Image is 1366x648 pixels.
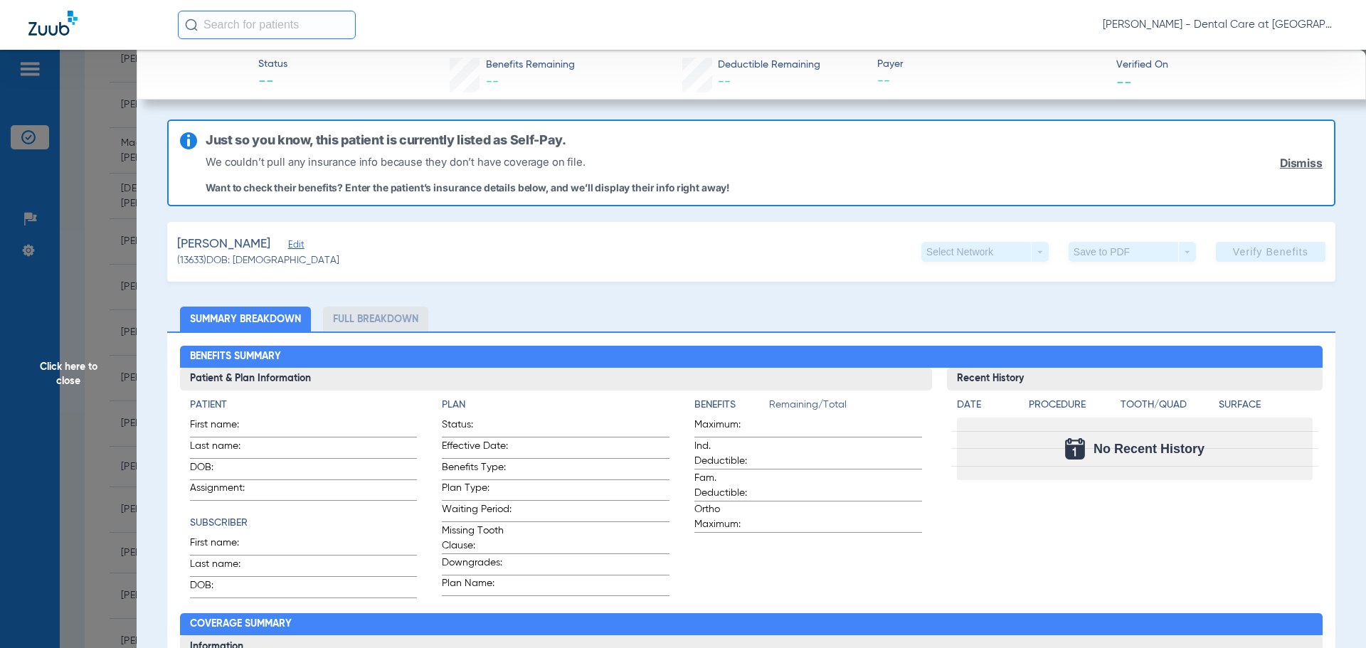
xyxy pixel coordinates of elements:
[190,439,260,458] span: Last name:
[190,481,260,500] span: Assignment:
[288,240,301,253] span: Edit
[190,536,260,555] span: First name:
[442,418,512,437] span: Status:
[442,502,512,521] span: Waiting Period:
[947,368,1323,391] h3: Recent History
[694,471,764,501] span: Fam. Deductible:
[694,418,764,437] span: Maximum:
[1103,18,1338,32] span: [PERSON_NAME] - Dental Care at [GEOGRAPHIC_DATA]
[1219,398,1313,418] app-breakdown-title: Surface
[718,58,820,73] span: Deductible Remaining
[442,576,512,595] span: Plan Name:
[258,73,287,92] span: --
[769,398,922,418] span: Remaining/Total
[442,524,512,553] span: Missing Tooth Clause:
[180,613,1323,636] h2: Coverage Summary
[323,307,428,331] li: Full Breakdown
[1116,58,1343,73] span: Verified On
[258,57,287,72] span: Status
[486,58,575,73] span: Benefits Remaining
[1094,442,1204,456] span: No Recent History
[877,57,1104,72] span: Payer
[957,398,1017,418] app-breakdown-title: Date
[694,502,764,532] span: Ortho Maximum:
[180,132,197,149] img: info-icon
[957,398,1017,413] h4: Date
[180,346,1323,368] h2: Benefits Summary
[1029,398,1116,413] h4: Procedure
[1219,398,1313,413] h4: Surface
[1029,398,1116,418] app-breakdown-title: Procedure
[190,557,260,576] span: Last name:
[206,154,729,170] p: We couldn’t pull any insurance info because they don’t have coverage on file.
[190,418,260,437] span: First name:
[1121,398,1214,413] h4: Tooth/Quad
[442,439,512,458] span: Effective Date:
[178,11,356,39] input: Search for patients
[180,368,932,391] h3: Patient & Plan Information
[877,73,1104,90] span: --
[694,398,769,413] h4: Benefits
[190,398,418,413] h4: Patient
[486,75,499,88] span: --
[442,481,512,500] span: Plan Type:
[1065,438,1085,460] img: Calendar
[718,75,731,88] span: --
[190,578,260,597] span: DOB:
[180,307,311,331] li: Summary Breakdown
[185,18,198,31] img: Search Icon
[1116,74,1132,89] span: --
[694,439,764,469] span: Ind. Deductible:
[442,556,512,575] span: Downgrades:
[442,460,512,479] span: Benefits Type:
[694,398,769,418] app-breakdown-title: Benefits
[1280,156,1323,170] a: Dismiss
[206,132,566,148] h6: Just so you know, this patient is currently listed as Self-Pay.
[1121,398,1214,418] app-breakdown-title: Tooth/Quad
[177,235,270,253] span: [PERSON_NAME]
[190,460,260,479] span: DOB:
[28,11,78,36] img: Zuub Logo
[442,398,669,413] h4: Plan
[206,181,729,193] p: Want to check their benefits? Enter the patient’s insurance details below, and we’ll display thei...
[190,516,418,531] h4: Subscriber
[177,253,339,268] span: (13633) DOB: [DEMOGRAPHIC_DATA]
